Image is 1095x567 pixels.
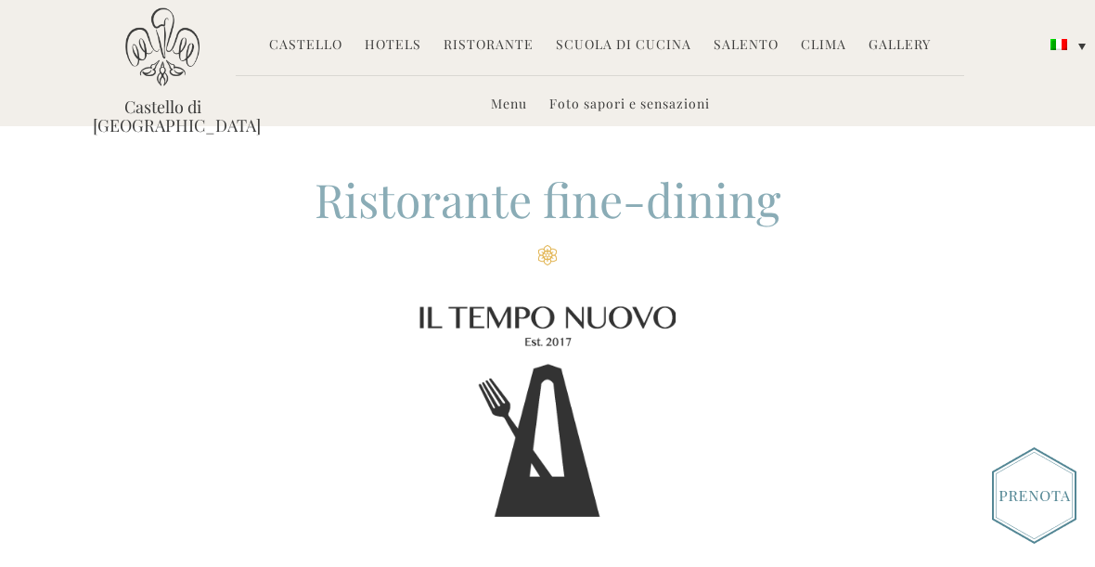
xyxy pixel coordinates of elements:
[365,35,421,57] a: Hotels
[491,95,527,116] a: Menu
[549,95,710,116] a: Foto sapori e sensazioni
[556,35,691,57] a: Scuola di Cucina
[869,35,931,57] a: Gallery
[269,35,342,57] a: Castello
[992,447,1076,544] img: Book_Button_Italian.png
[169,168,927,265] h2: Ristorante fine-dining
[93,97,232,135] a: Castello di [GEOGRAPHIC_DATA]
[801,35,846,57] a: Clima
[125,7,200,86] img: Castello di Ugento
[169,281,927,544] img: Logo of Il Tempo Nuovo Restaurant at Castello di Ugento, Puglia
[1050,39,1067,50] img: Italiano
[444,35,534,57] a: Ristorante
[714,35,779,57] a: Salento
